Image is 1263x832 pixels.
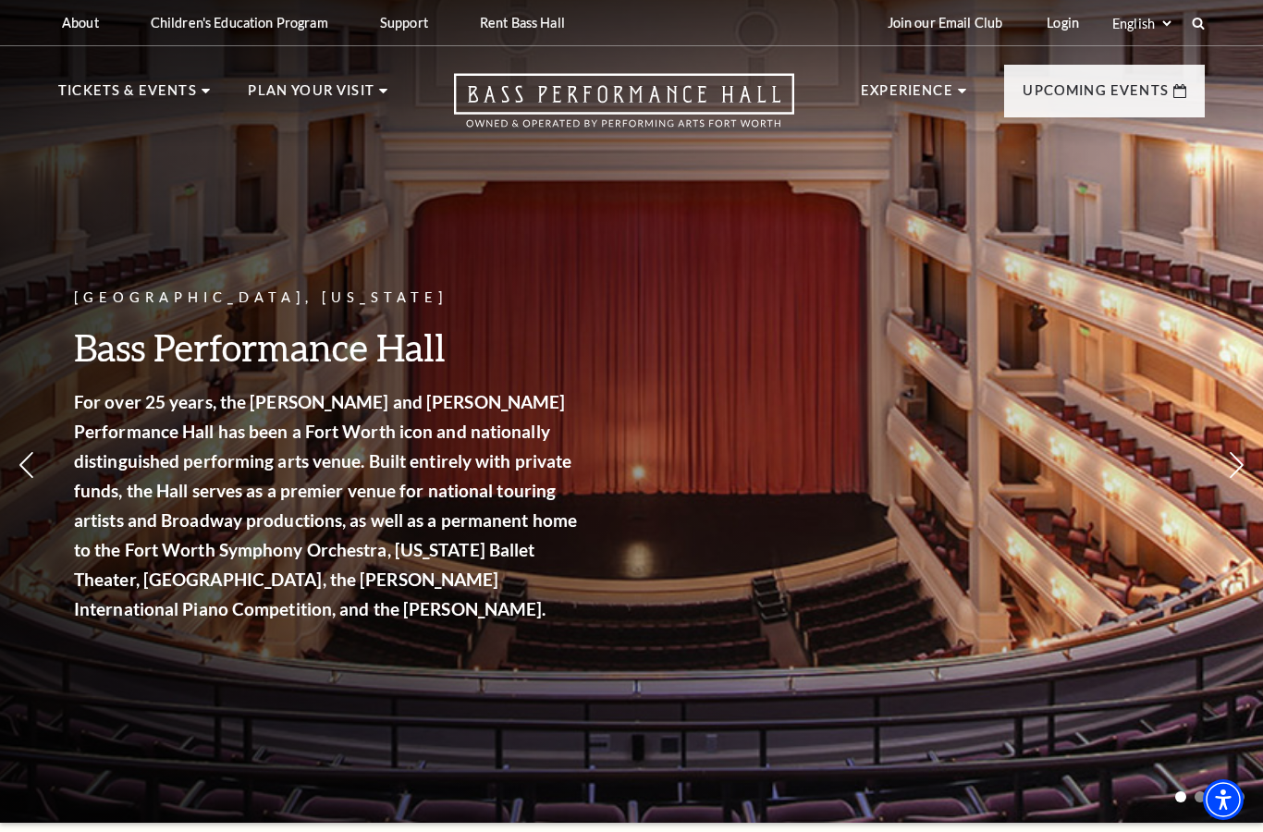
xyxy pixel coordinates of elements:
[74,391,577,619] strong: For over 25 years, the [PERSON_NAME] and [PERSON_NAME] Performance Hall has been a Fort Worth ico...
[387,73,861,146] a: Open this option
[58,80,197,113] p: Tickets & Events
[480,15,565,31] p: Rent Bass Hall
[151,15,328,31] p: Children's Education Program
[1109,15,1174,32] select: Select:
[248,80,374,113] p: Plan Your Visit
[1203,779,1244,820] div: Accessibility Menu
[861,80,953,113] p: Experience
[1023,80,1169,113] p: Upcoming Events
[74,324,582,371] h3: Bass Performance Hall
[74,287,582,310] p: [GEOGRAPHIC_DATA], [US_STATE]
[380,15,428,31] p: Support
[62,15,99,31] p: About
